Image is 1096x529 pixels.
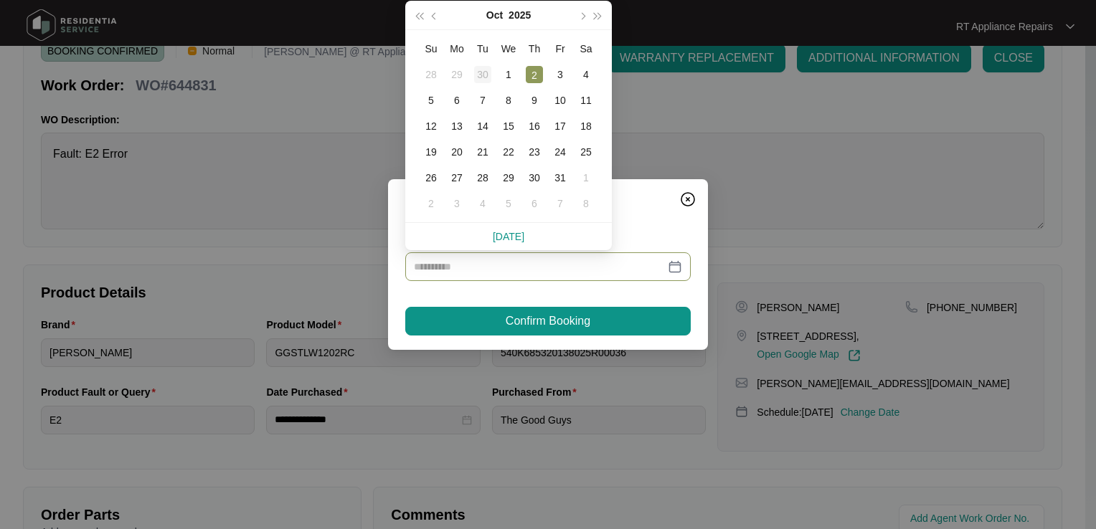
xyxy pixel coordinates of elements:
td: 2025-10-30 [521,165,547,191]
div: 3 [552,66,569,83]
td: 2025-10-15 [496,113,521,139]
div: 22 [500,143,517,161]
div: 10 [552,92,569,109]
td: 2025-10-14 [470,113,496,139]
div: 19 [422,143,440,161]
div: 25 [577,143,595,161]
div: 5 [422,92,440,109]
div: 26 [422,169,440,186]
td: 2025-10-29 [496,165,521,191]
div: 9 [526,92,543,109]
div: 30 [474,66,491,83]
div: 18 [577,118,595,135]
div: 12 [422,118,440,135]
div: 1 [577,169,595,186]
td: 2025-11-05 [496,191,521,216]
div: 8 [500,92,517,109]
img: closeCircle [679,191,696,208]
td: 2025-10-12 [418,113,444,139]
div: 28 [474,169,491,186]
th: Fr [547,36,573,62]
td: 2025-10-28 [470,165,496,191]
div: 21 [474,143,491,161]
div: 7 [474,92,491,109]
div: 30 [526,169,543,186]
td: 2025-10-21 [470,139,496,165]
div: 24 [552,143,569,161]
td: 2025-10-25 [573,139,599,165]
th: Th [521,36,547,62]
div: 5 [500,195,517,212]
td: 2025-10-16 [521,113,547,139]
td: 2025-09-28 [418,62,444,87]
div: 31 [552,169,569,186]
input: Date [414,259,665,275]
td: 2025-10-06 [444,87,470,113]
th: Mo [444,36,470,62]
div: 20 [448,143,466,161]
div: 11 [577,92,595,109]
div: 6 [526,195,543,212]
td: 2025-10-10 [547,87,573,113]
td: 2025-10-13 [444,113,470,139]
div: 23 [526,143,543,161]
th: Tu [470,36,496,62]
td: 2025-11-06 [521,191,547,216]
td: 2025-10-08 [496,87,521,113]
button: Oct [486,1,503,29]
td: 2025-10-26 [418,165,444,191]
td: 2025-10-01 [496,62,521,87]
td: 2025-10-24 [547,139,573,165]
div: 4 [577,66,595,83]
div: 1 [500,66,517,83]
td: 2025-10-18 [573,113,599,139]
div: 4 [474,195,491,212]
a: [DATE] [493,231,524,242]
div: 8 [577,195,595,212]
td: 2025-10-04 [573,62,599,87]
td: 2025-11-04 [470,191,496,216]
div: 28 [422,66,440,83]
span: Confirm Booking [506,313,590,330]
div: 16 [526,118,543,135]
div: 6 [448,92,466,109]
th: Sa [573,36,599,62]
div: 29 [448,66,466,83]
td: 2025-10-20 [444,139,470,165]
div: 29 [500,169,517,186]
td: 2025-09-30 [470,62,496,87]
td: 2025-10-23 [521,139,547,165]
th: We [496,36,521,62]
button: 2025 [509,1,531,29]
div: 3 [448,195,466,212]
td: 2025-10-22 [496,139,521,165]
td: 2025-10-02 [521,62,547,87]
div: 15 [500,118,517,135]
td: 2025-10-07 [470,87,496,113]
td: 2025-11-01 [573,165,599,191]
td: 2025-11-02 [418,191,444,216]
div: 14 [474,118,491,135]
button: Close [676,188,699,211]
td: 2025-11-07 [547,191,573,216]
div: 7 [552,195,569,212]
td: 2025-10-17 [547,113,573,139]
div: 13 [448,118,466,135]
div: 2 [422,195,440,212]
td: 2025-10-11 [573,87,599,113]
td: 2025-10-03 [547,62,573,87]
td: 2025-11-03 [444,191,470,216]
td: 2025-10-05 [418,87,444,113]
div: 2 [526,66,543,83]
td: 2025-10-09 [521,87,547,113]
td: 2025-10-19 [418,139,444,165]
td: 2025-11-08 [573,191,599,216]
button: Confirm Booking [405,307,691,335]
div: 17 [552,118,569,135]
td: 2025-10-31 [547,165,573,191]
td: 2025-09-29 [444,62,470,87]
th: Su [418,36,444,62]
div: 27 [448,169,466,186]
td: 2025-10-27 [444,165,470,191]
